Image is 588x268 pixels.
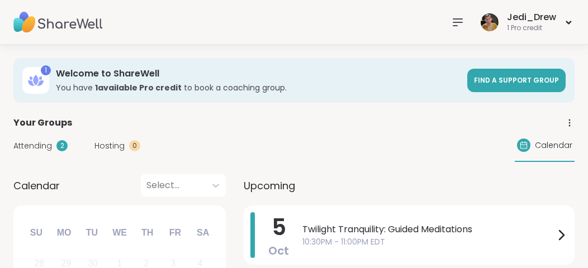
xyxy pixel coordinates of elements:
[474,75,559,85] span: Find a support group
[95,82,182,93] b: 1 available Pro credit
[56,140,68,151] div: 2
[13,178,60,193] span: Calendar
[13,116,72,130] span: Your Groups
[272,212,286,243] span: 5
[163,221,187,245] div: Fr
[41,65,51,75] div: 1
[13,140,52,152] span: Attending
[94,140,125,152] span: Hosting
[191,221,215,245] div: Sa
[13,3,103,42] img: ShareWell Nav Logo
[268,243,289,259] span: Oct
[481,13,499,31] img: Jedi_Drew
[244,178,295,193] span: Upcoming
[79,221,104,245] div: Tu
[467,69,566,92] a: Find a support group
[56,82,461,93] h3: You have to book a coaching group.
[507,23,556,33] div: 1 Pro credit
[535,140,572,151] span: Calendar
[302,223,554,236] span: Twilight Tranquility: Guided Meditations
[135,221,160,245] div: Th
[56,68,461,80] h3: Welcome to ShareWell
[107,221,132,245] div: We
[51,221,76,245] div: Mo
[507,11,556,23] div: Jedi_Drew
[129,140,140,151] div: 0
[24,221,49,245] div: Su
[302,236,554,248] span: 10:30PM - 11:00PM EDT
